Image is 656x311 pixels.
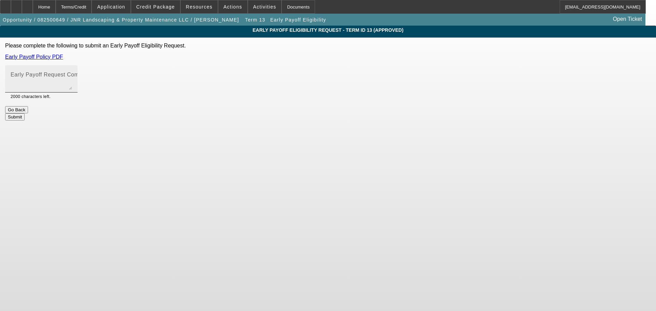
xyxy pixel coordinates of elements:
span: Early Payoff Eligibility Request - Term ID 13 (Approved) [5,27,651,33]
a: Open Ticket [610,13,645,25]
button: Early Payoff Eligibility [269,14,328,26]
a: Early Payoff Policy PDF [5,54,63,60]
mat-label: Early Payoff Request Comment [11,72,92,77]
span: Term 13 [245,17,265,23]
span: Credit Package [136,4,175,10]
button: Submit [5,113,25,121]
button: Actions [218,0,247,13]
mat-hint: 2000 characters left. [11,93,51,100]
span: Opportunity / 082500649 / JNR Landscaping & Property Maintenance LLC / [PERSON_NAME] [3,17,239,23]
span: Activities [253,4,276,10]
span: Actions [223,4,242,10]
button: Credit Package [131,0,180,13]
button: Go Back [5,106,28,113]
button: Term 13 [243,14,267,26]
button: Activities [248,0,282,13]
span: Resources [186,4,213,10]
span: Application [97,4,125,10]
button: Application [92,0,130,13]
button: Resources [181,0,218,13]
span: Early Payoff Eligibility [270,17,326,23]
span: Please complete the following to submit an Early Payoff Eligibility Request. [5,43,186,48]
